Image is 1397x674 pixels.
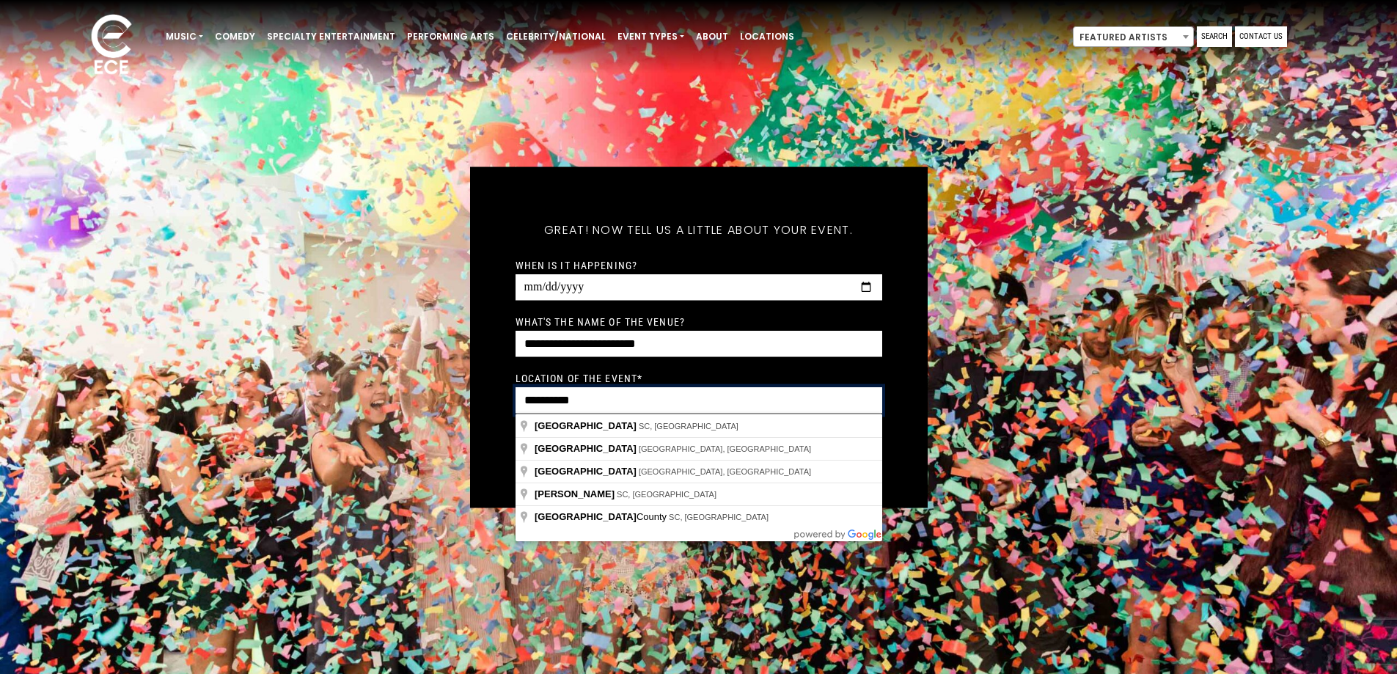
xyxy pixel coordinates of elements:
[500,24,612,49] a: Celebrity/National
[535,420,637,431] span: [GEOGRAPHIC_DATA]
[617,490,716,499] span: SC, [GEOGRAPHIC_DATA]
[209,24,261,49] a: Comedy
[401,24,500,49] a: Performing Arts
[535,488,615,499] span: [PERSON_NAME]
[639,467,811,476] span: [GEOGRAPHIC_DATA], [GEOGRAPHIC_DATA]
[516,258,638,271] label: When is it happening?
[516,371,643,384] label: Location of the event
[535,511,637,522] span: [GEOGRAPHIC_DATA]
[1073,26,1194,47] span: Featured Artists
[75,10,148,81] img: ece_new_logo_whitev2-1.png
[535,443,637,454] span: [GEOGRAPHIC_DATA]
[516,203,882,256] h5: Great! Now tell us a little about your event.
[734,24,800,49] a: Locations
[516,315,685,328] label: What's the name of the venue?
[160,24,209,49] a: Music
[669,513,769,521] span: SC, [GEOGRAPHIC_DATA]
[1197,26,1232,47] a: Search
[1235,26,1287,47] a: Contact Us
[639,444,811,453] span: [GEOGRAPHIC_DATA], [GEOGRAPHIC_DATA]
[1074,27,1193,48] span: Featured Artists
[690,24,734,49] a: About
[639,422,738,431] span: SC, [GEOGRAPHIC_DATA]
[535,466,637,477] span: [GEOGRAPHIC_DATA]
[535,511,669,522] span: County
[612,24,690,49] a: Event Types
[261,24,401,49] a: Specialty Entertainment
